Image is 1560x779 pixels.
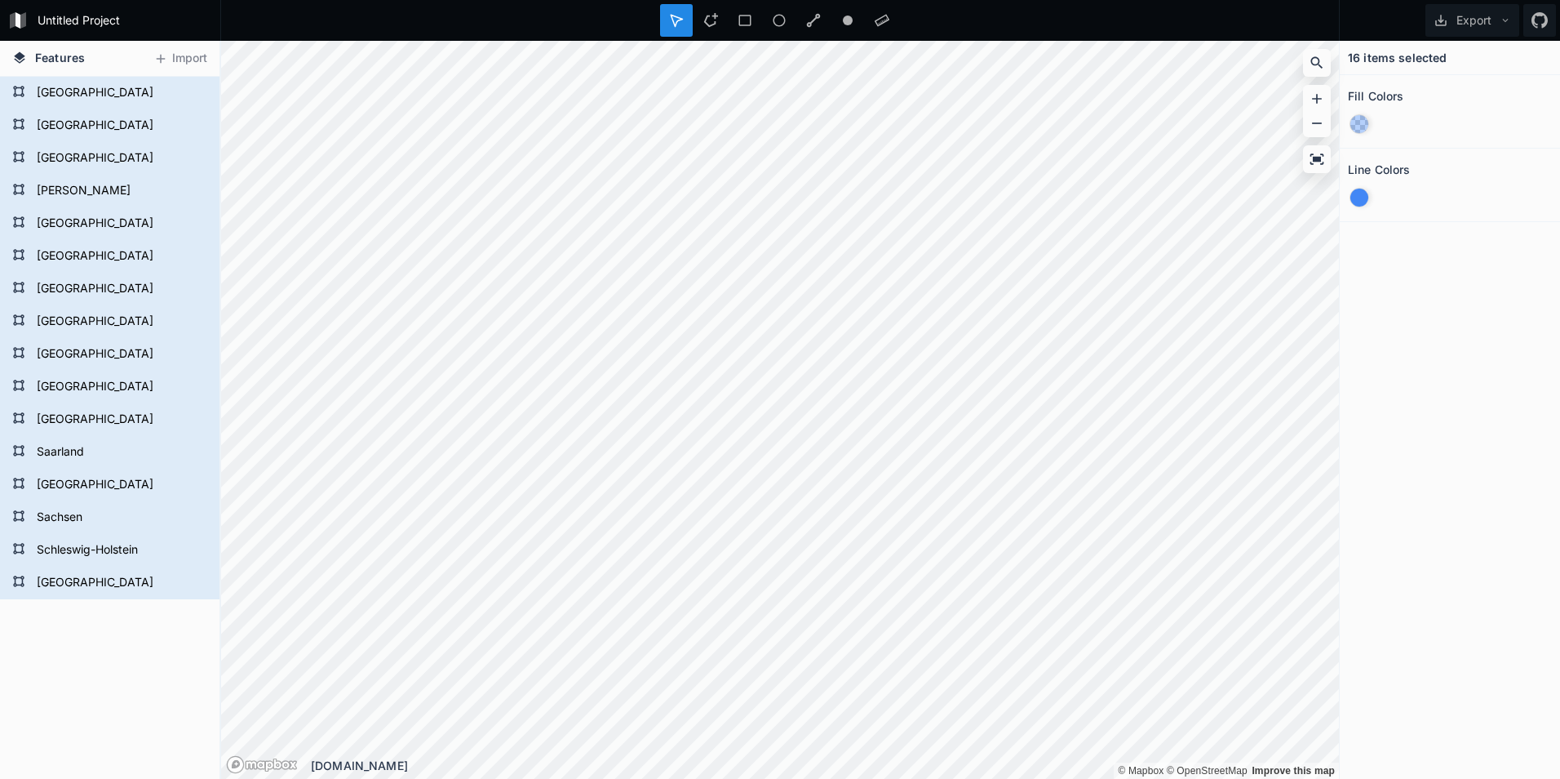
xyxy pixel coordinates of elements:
[1118,765,1163,777] a: Mapbox
[226,755,298,774] a: Mapbox logo
[1348,49,1447,66] h4: 16 items selected
[311,757,1339,774] div: [DOMAIN_NAME]
[1425,4,1519,37] button: Export
[1348,83,1404,109] h2: Fill Colors
[1252,765,1335,777] a: Map feedback
[1348,157,1411,182] h2: Line Colors
[35,49,85,66] span: Features
[145,46,215,72] button: Import
[1167,765,1248,777] a: OpenStreetMap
